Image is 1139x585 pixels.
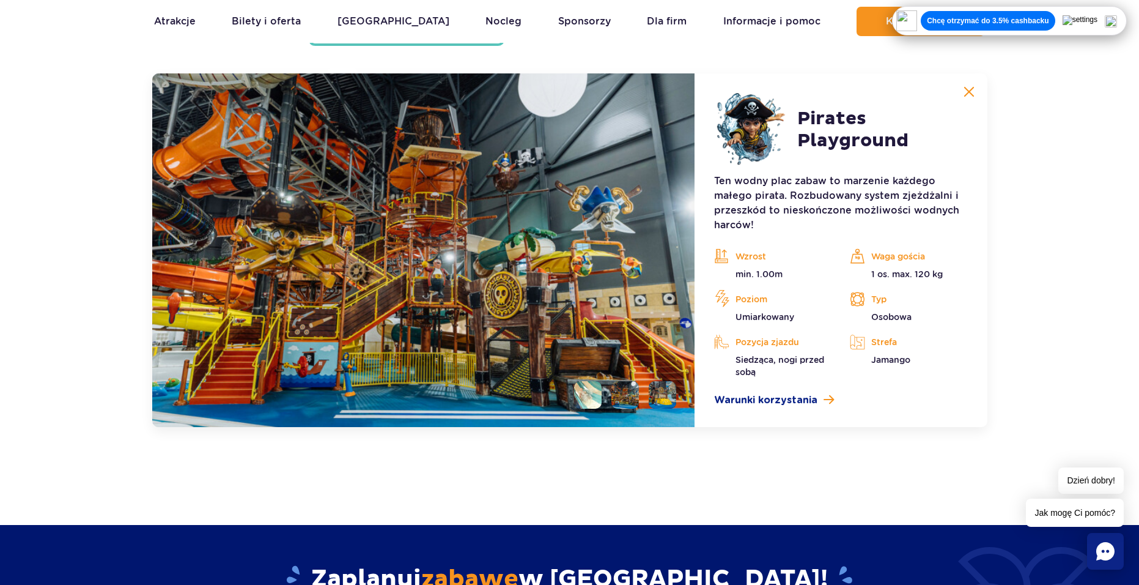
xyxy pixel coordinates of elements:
a: [GEOGRAPHIC_DATA] [337,7,449,36]
p: Umiarkowany [714,311,831,323]
span: Jak mogę Ci pomóc? [1026,499,1124,527]
a: Informacje i pomoc [723,7,820,36]
p: 1 os. max. 120 kg [850,268,967,280]
a: Nocleg [485,7,522,36]
p: Ten wodny plac zabaw to marzenie każdego małego pirata. Rozbudowany system zjeżdżalni i przeszkód... [714,174,967,233]
span: Dzień dobry! [1058,468,1124,494]
p: min. 1.00m [714,268,831,280]
p: Siedząca, nogi przed sobą [714,354,831,378]
p: Poziom [714,290,831,308]
button: Kup teraz [857,7,985,36]
a: Warunki korzystania [714,393,967,408]
p: Pozycja zjazdu [714,333,831,351]
p: Waga gościa [850,247,967,266]
a: Sponsorzy [558,7,611,36]
p: Osobowa [850,311,967,323]
span: Warunki korzystania [714,393,817,408]
a: Dla firm [647,7,687,36]
a: Bilety i oferta [232,7,301,36]
div: Chat [1087,533,1124,570]
h2: Pirates Playground [797,108,967,152]
img: 68496b3343aa7861054357.png [714,93,787,166]
p: Wzrost [714,247,831,266]
span: Kup teraz [886,16,934,27]
p: Typ [850,290,967,308]
a: Atrakcje [154,7,196,36]
p: Strefa [850,333,967,351]
p: Jamango [850,354,967,366]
